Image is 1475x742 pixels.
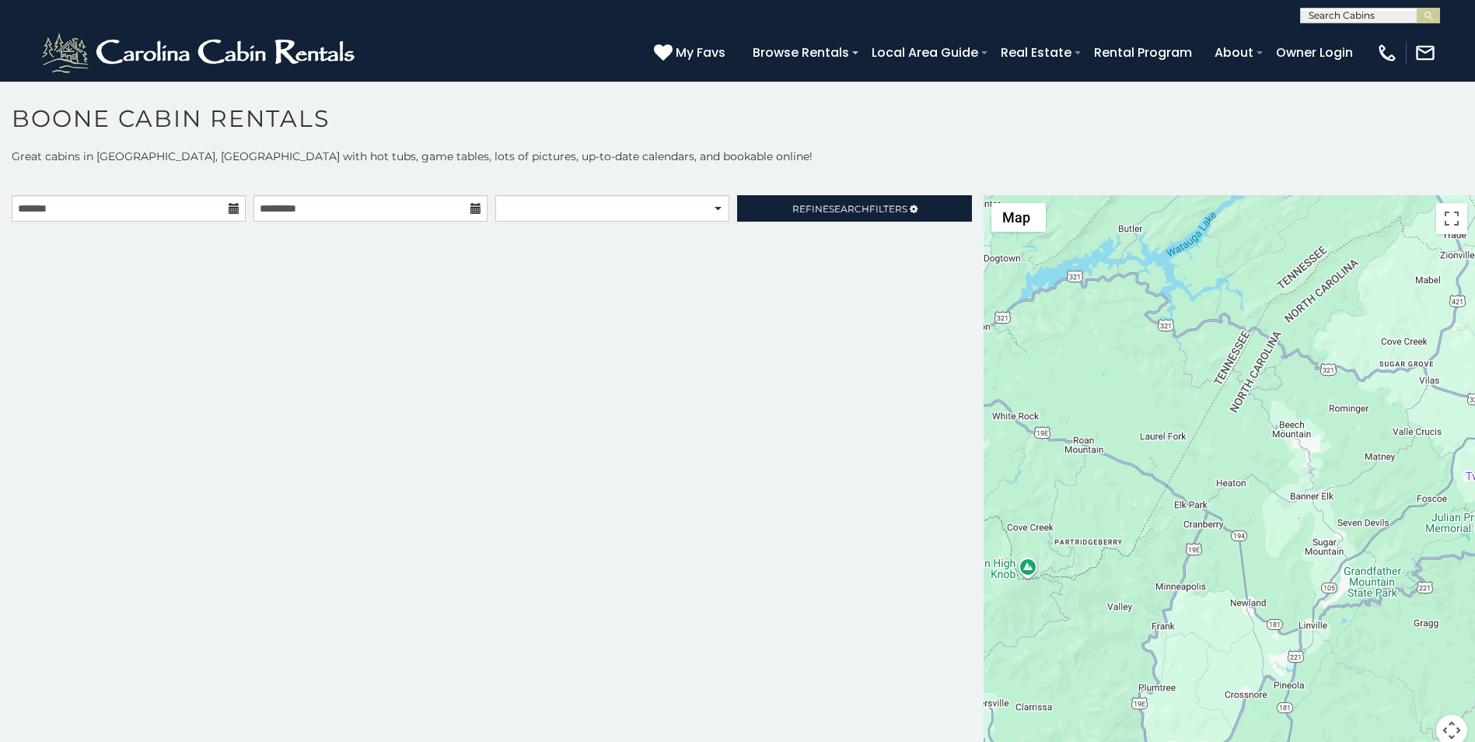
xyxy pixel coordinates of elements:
[864,39,986,66] a: Local Area Guide
[993,39,1079,66] a: Real Estate
[792,203,907,215] span: Refine Filters
[745,39,857,66] a: Browse Rentals
[676,43,725,62] span: My Favs
[737,195,971,222] a: RefineSearchFilters
[1414,42,1436,64] img: mail-regular-white.png
[1436,203,1467,234] button: Toggle fullscreen view
[1207,39,1261,66] a: About
[654,43,729,63] a: My Favs
[1002,209,1030,226] span: Map
[991,203,1046,232] button: Change map style
[1376,42,1398,64] img: phone-regular-white.png
[1086,39,1200,66] a: Rental Program
[1268,39,1361,66] a: Owner Login
[39,30,362,76] img: White-1-2.png
[829,203,869,215] span: Search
